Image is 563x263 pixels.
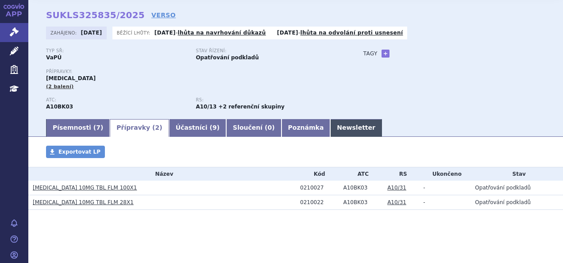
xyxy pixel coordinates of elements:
[196,48,336,54] p: Stav řízení:
[196,97,336,103] p: RS:
[46,146,105,158] a: Exportovat LP
[296,167,339,181] th: Kód
[178,30,266,36] a: lhůta na navrhování důkazů
[382,50,389,58] a: +
[28,167,296,181] th: Název
[33,185,137,191] a: [MEDICAL_DATA] 10MG TBL FLM 100X1
[419,167,470,181] th: Ukončeno
[267,124,272,131] span: 0
[281,119,331,137] a: Poznámka
[46,48,187,54] p: Typ SŘ:
[226,119,281,137] a: Sloučení (0)
[46,10,145,20] strong: SUKLS325835/2025
[50,29,78,36] span: Zahájeno:
[423,185,425,191] span: -
[151,11,176,19] a: VERSO
[46,84,74,89] span: (2 balení)
[339,167,383,181] th: ATC
[470,181,563,195] td: Opatřování podkladů
[219,104,285,110] strong: +2 referenční skupiny
[423,199,425,205] span: -
[154,30,176,36] strong: [DATE]
[277,29,403,36] p: -
[46,69,346,74] p: Přípravky:
[196,54,258,61] strong: Opatřování podkladů
[81,30,102,36] strong: [DATE]
[387,199,406,205] a: A10/31
[46,119,110,137] a: Písemnosti (7)
[470,167,563,181] th: Stav
[110,119,169,137] a: Přípravky (2)
[117,29,152,36] span: Běžící lhůty:
[387,185,406,191] a: A10/31
[300,185,339,191] div: 0210027
[339,181,383,195] td: EMPAGLIFLOZIN
[33,199,134,205] a: [MEDICAL_DATA] 10MG TBL FLM 28X1
[363,48,378,59] h3: Tagy
[383,167,419,181] th: RS
[339,195,383,210] td: EMPAGLIFLOZIN
[154,29,266,36] p: -
[46,104,73,110] strong: EMPAGLIFLOZIN
[277,30,298,36] strong: [DATE]
[96,124,100,131] span: 7
[212,124,217,131] span: 9
[58,149,100,155] span: Exportovat LP
[46,97,187,103] p: ATC:
[169,119,226,137] a: Účastníci (9)
[155,124,160,131] span: 2
[300,199,339,205] div: 0210022
[330,119,382,137] a: Newsletter
[46,54,62,61] strong: VaPÚ
[196,104,216,110] strong: metformin a vildagliptin
[46,75,96,81] span: [MEDICAL_DATA]
[470,195,563,210] td: Opatřování podkladů
[301,30,403,36] a: lhůta na odvolání proti usnesení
